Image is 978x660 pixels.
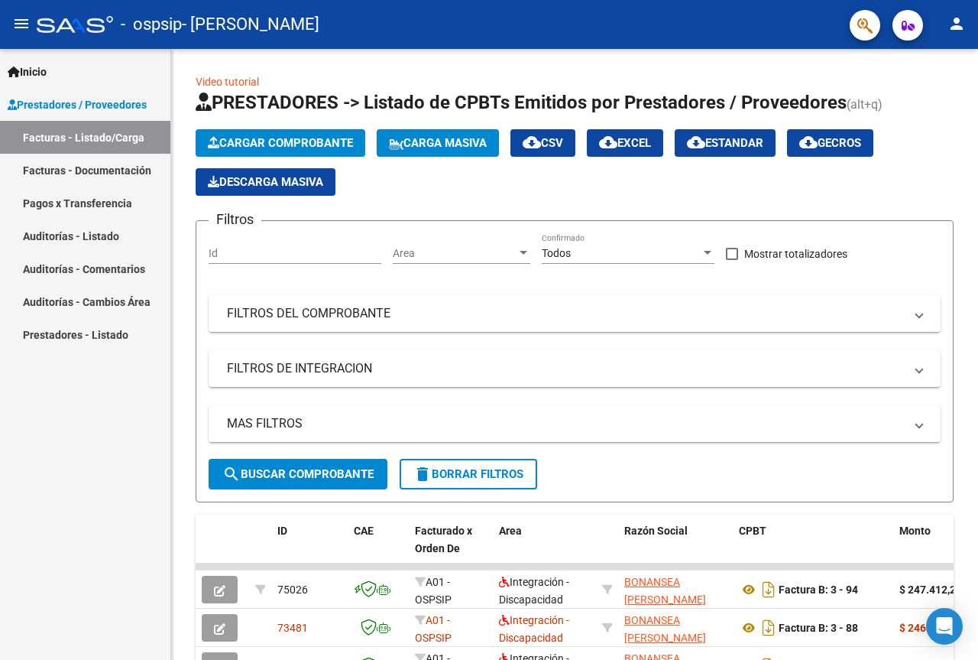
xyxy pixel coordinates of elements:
[624,612,727,644] div: 27148178386
[499,525,522,537] span: Area
[926,608,963,645] div: Open Intercom Messenger
[739,525,766,537] span: CPBT
[354,525,374,537] span: CAE
[271,515,348,582] datatable-header-cell: ID
[208,136,353,150] span: Cargar Comprobante
[227,415,904,432] mat-panel-title: MAS FILTROS
[779,584,858,596] strong: Factura B: 3 - 94
[733,515,893,582] datatable-header-cell: CPBT
[209,295,941,332] mat-expansion-panel-header: FILTROS DEL COMPROBANTE
[196,76,259,88] a: Video tutorial
[8,96,147,113] span: Prestadores / Proveedores
[209,405,941,442] mat-expansion-panel-header: MAS FILTROS
[624,525,688,537] span: Razón Social
[277,584,308,596] span: 75026
[196,92,847,113] span: PRESTADORES -> Listado de CPBTs Emitidos por Prestadores / Proveedores
[415,576,452,606] span: A01 - OSPSIP
[227,360,904,377] mat-panel-title: FILTROS DE INTEGRACION
[222,465,241,483] mat-icon: search
[196,129,365,157] button: Cargar Comprobante
[12,15,31,33] mat-icon: menu
[587,129,663,157] button: EXCEL
[499,614,569,644] span: Integración - Discapacidad
[542,247,571,259] span: Todos
[209,459,387,489] button: Buscar Comprobante
[687,136,763,150] span: Estandar
[618,515,733,582] datatable-header-cell: Razón Social
[209,350,941,387] mat-expansion-panel-header: FILTROS DE INTEGRACION
[799,136,861,150] span: Gecros
[400,459,537,489] button: Borrar Filtros
[787,129,873,157] button: Gecros
[222,467,374,481] span: Buscar Comprobante
[415,525,472,554] span: Facturado x Orden De
[899,622,962,634] strong: $ 246.181,40
[413,465,432,483] mat-icon: delete
[415,614,452,644] span: A01 - OSPSIP
[899,584,962,596] strong: $ 247.412,20
[377,129,499,157] button: Carga Masiva
[799,133,818,151] mat-icon: cloud_download
[493,515,596,582] datatable-header-cell: Area
[413,467,523,481] span: Borrar Filtros
[196,168,335,196] app-download-masive: Descarga masiva de comprobantes (adjuntos)
[675,129,776,157] button: Estandar
[277,525,287,537] span: ID
[899,525,931,537] span: Monto
[8,63,47,80] span: Inicio
[947,15,966,33] mat-icon: person
[624,614,706,644] span: BONANSEA [PERSON_NAME]
[599,136,651,150] span: EXCEL
[209,209,261,230] h3: Filtros
[499,576,569,606] span: Integración - Discapacidad
[409,515,493,582] datatable-header-cell: Facturado x Orden De
[759,577,779,602] i: Descargar documento
[744,245,847,263] span: Mostrar totalizadores
[847,97,882,112] span: (alt+q)
[779,622,858,634] strong: Factura B: 3 - 88
[687,133,705,151] mat-icon: cloud_download
[759,616,779,640] i: Descargar documento
[277,622,308,634] span: 73481
[523,136,563,150] span: CSV
[624,576,706,606] span: BONANSEA [PERSON_NAME]
[389,136,487,150] span: Carga Masiva
[393,247,517,260] span: Area
[121,8,182,41] span: - ospsip
[523,133,541,151] mat-icon: cloud_download
[208,175,323,189] span: Descarga Masiva
[196,168,335,196] button: Descarga Masiva
[227,305,904,322] mat-panel-title: FILTROS DEL COMPROBANTE
[348,515,409,582] datatable-header-cell: CAE
[510,129,575,157] button: CSV
[182,8,319,41] span: - [PERSON_NAME]
[599,133,617,151] mat-icon: cloud_download
[624,574,727,606] div: 27148178386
